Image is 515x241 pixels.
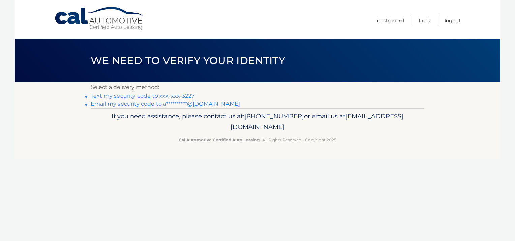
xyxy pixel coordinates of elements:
p: Select a delivery method: [91,82,424,92]
a: Email my security code to a**********@[DOMAIN_NAME] [91,101,240,107]
span: We need to verify your identity [91,54,285,67]
a: Dashboard [377,15,404,26]
a: FAQ's [419,15,430,26]
a: Cal Automotive [54,7,145,31]
span: [PHONE_NUMBER] [244,112,304,120]
strong: Cal Automotive Certified Auto Leasing [179,137,260,142]
p: - All Rights Reserved - Copyright 2025 [95,136,420,143]
a: Text my security code to xxx-xxx-3227 [91,93,194,99]
a: Logout [445,15,461,26]
p: If you need assistance, please contact us at: or email us at [95,111,420,133]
